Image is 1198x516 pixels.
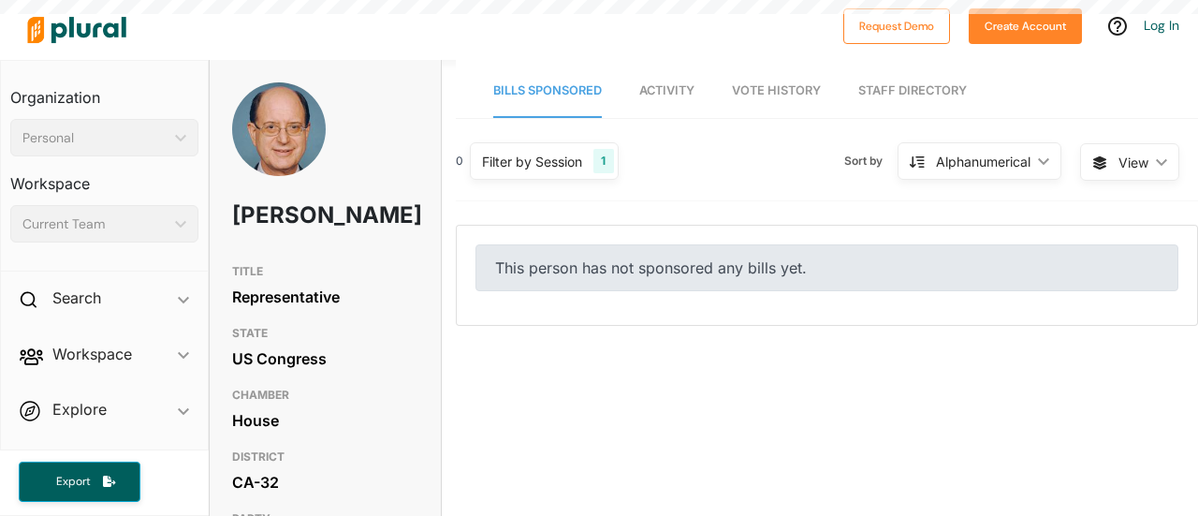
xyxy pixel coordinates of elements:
h3: DISTRICT [232,446,418,468]
a: Bills Sponsored [493,65,602,118]
div: US Congress [232,345,418,373]
button: Request Demo [843,8,950,44]
h3: TITLE [232,260,418,283]
a: Log In [1144,17,1179,34]
div: Filter by Session [482,152,582,171]
h3: CHAMBER [232,384,418,406]
h3: Workspace [10,156,198,198]
span: Vote History [732,83,821,97]
span: Export [43,474,103,490]
button: Create Account [969,8,1082,44]
h1: [PERSON_NAME] [232,187,344,243]
div: Representative [232,283,418,311]
h3: Organization [10,70,198,111]
a: Staff Directory [858,65,967,118]
h3: STATE [232,322,418,345]
h2: Search [52,287,101,308]
div: Current Team [22,214,168,234]
div: CA-32 [232,468,418,496]
img: Headshot of Brad Sherman [232,82,326,197]
div: Alphanumerical [936,152,1030,171]
div: House [232,406,418,435]
span: Sort by [844,153,898,170]
a: Vote History [732,65,821,118]
span: Bills Sponsored [493,83,602,97]
a: Create Account [969,15,1082,35]
a: Activity [639,65,694,118]
span: View [1118,153,1148,172]
div: 1 [593,149,613,173]
div: 0 [456,153,463,170]
a: Request Demo [843,15,950,35]
div: This person has not sponsored any bills yet. [475,244,1178,291]
button: Export [19,462,140,502]
div: Personal [22,128,168,148]
span: Activity [639,83,694,97]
